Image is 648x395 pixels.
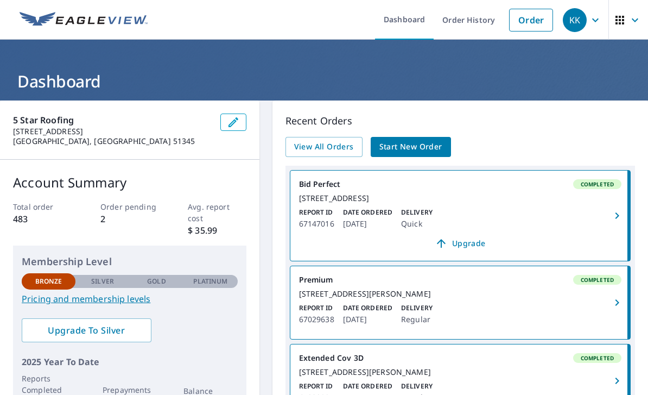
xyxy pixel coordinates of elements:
[13,114,212,127] p: 5 Star Roofing
[401,303,433,313] p: Delivery
[401,381,433,391] p: Delivery
[100,201,158,212] p: Order pending
[343,313,392,326] p: [DATE]
[343,303,392,313] p: Date Ordered
[343,217,392,230] p: [DATE]
[379,140,442,154] span: Start New Order
[299,367,621,377] div: [STREET_ADDRESS][PERSON_NAME]
[35,277,62,286] p: Bronze
[290,171,630,261] a: Bid PerfectCompleted[STREET_ADDRESS]Report ID67147016Date Ordered[DATE]DeliveryQuickUpgrade
[22,355,238,368] p: 2025 Year To Date
[371,137,451,157] a: Start New Order
[299,353,621,363] div: Extended Cov 3D
[13,70,635,92] h1: Dashboard
[193,277,227,286] p: Platinum
[299,235,621,252] a: Upgrade
[13,136,212,146] p: [GEOGRAPHIC_DATA], [GEOGRAPHIC_DATA] 51345
[401,313,433,326] p: Regular
[13,201,71,212] p: Total order
[299,193,621,203] div: [STREET_ADDRESS]
[401,217,433,230] p: Quick
[20,12,148,28] img: EV Logo
[22,292,238,305] a: Pricing and membership levels
[299,289,621,299] div: [STREET_ADDRESS][PERSON_NAME]
[147,277,166,286] p: Gold
[299,275,621,285] div: Premium
[299,208,334,217] p: Report ID
[299,179,621,189] div: Bid Perfect
[401,208,433,217] p: Delivery
[188,224,246,237] p: $ 35.99
[285,114,635,128] p: Recent Orders
[30,324,143,336] span: Upgrade To Silver
[22,254,238,269] p: Membership Level
[574,354,620,362] span: Completed
[188,201,246,224] p: Avg. report cost
[509,9,553,32] a: Order
[563,8,587,32] div: KK
[290,266,630,339] a: PremiumCompleted[STREET_ADDRESS][PERSON_NAME]Report ID67029638Date Ordered[DATE]DeliveryRegular
[306,237,615,250] span: Upgrade
[299,303,334,313] p: Report ID
[100,212,158,225] p: 2
[13,127,212,136] p: [STREET_ADDRESS]
[343,381,392,391] p: Date Ordered
[294,140,354,154] span: View All Orders
[299,217,334,230] p: 67147016
[91,277,114,286] p: Silver
[22,318,151,342] a: Upgrade To Silver
[285,137,363,157] a: View All Orders
[299,381,334,391] p: Report ID
[574,180,620,188] span: Completed
[343,208,392,217] p: Date Ordered
[13,212,71,225] p: 483
[13,173,246,192] p: Account Summary
[574,276,620,284] span: Completed
[299,313,334,326] p: 67029638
